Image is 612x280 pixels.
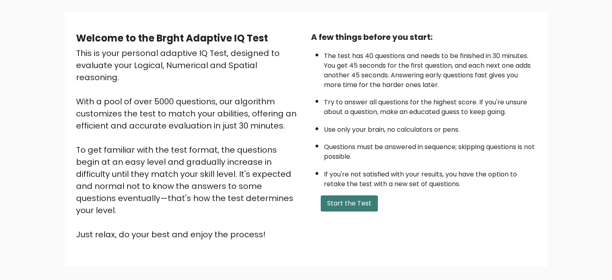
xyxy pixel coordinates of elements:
[76,31,268,45] b: Welcome to the Brght Adaptive IQ Test
[324,121,536,135] li: Use only your brain, no calculators or pens.
[324,47,536,90] li: The test has 40 questions and needs to be finished in 30 minutes. You get 45 seconds for the firs...
[324,138,536,162] li: Questions must be answered in sequence; skipping questions is not possible.
[324,93,536,117] li: Try to answer all questions for the highest score. If you're unsure about a question, make an edu...
[321,195,378,212] button: Start the Test
[76,47,301,241] div: This is your personal adaptive IQ Test, designed to evaluate your Logical, Numerical and Spatial ...
[311,31,536,43] div: A few things before you start:
[324,166,536,189] li: If you're not satisfied with your results, you have the option to retake the test with a new set ...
